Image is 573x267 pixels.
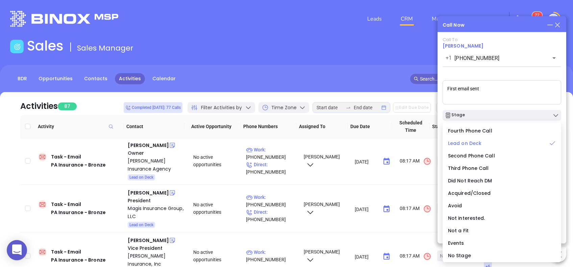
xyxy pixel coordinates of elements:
button: Choose date, selected date is Aug 20, 2025 [380,155,393,168]
span: Direct : [246,209,268,215]
span: Lead on Deck [129,174,153,181]
button: Stage [443,110,561,121]
span: [PERSON_NAME] [303,249,340,262]
div: Stage [445,112,465,119]
span: Third Phone Call [448,165,489,172]
span: search [414,77,419,81]
div: No active opportunities [193,201,241,216]
img: user [548,14,559,25]
span: Completed [DATE]: 77 Calls [125,104,181,111]
span: Call To [443,36,458,43]
input: MM/DD/YYYY [355,158,377,165]
span: Filter Activities by [201,104,242,111]
span: Not a Fit [448,227,469,234]
input: MM/DD/YYYY [355,206,377,212]
button: Choose date, selected date is Aug 20, 2025 [380,250,393,263]
p: [PHONE_NUMBER] [246,208,297,223]
img: logo [10,11,118,27]
span: 08:17 AM [400,157,431,166]
a: Calendar [148,73,180,84]
p: +1 [446,54,452,62]
a: CRM [398,12,416,26]
th: Phone Numbers [241,115,297,138]
a: [PERSON_NAME] [443,42,483,49]
div: Task - Email [51,200,106,216]
sup: 22 [532,12,542,19]
div: Activities [20,100,58,112]
input: Search… [420,75,542,83]
button: Choose date, selected date is Aug 20, 2025 [380,202,393,216]
p: [PHONE_NUMBER] [246,146,297,161]
div: Task - Email [51,248,106,264]
a: [PERSON_NAME] Insurance Agency [128,157,184,173]
span: [PERSON_NAME] [303,154,340,167]
span: 08:17 AM [400,252,431,261]
a: Opportunities [34,73,77,84]
th: Status [429,115,471,138]
div: Not Started [440,250,465,261]
input: Start date [317,104,343,111]
span: Fourth Phone Call [448,127,492,134]
p: [PHONE_NUMBER] [246,248,297,263]
span: Lead on Deck [448,140,481,147]
button: Open [549,53,559,63]
div: President [128,197,184,204]
div: PA Insurance - Bronze [51,208,106,216]
th: Active Opportunity [184,115,241,138]
div: Vice President [128,244,184,252]
span: swap-right [346,105,351,110]
span: Work : [246,147,266,152]
div: Task - Email [51,153,106,169]
a: Activities [115,73,145,84]
h1: Sales [27,38,64,54]
button: Edit Due Date [393,102,431,113]
img: iconNotification [529,15,537,23]
input: End date [354,104,380,111]
a: Marketing [429,12,459,26]
th: Scheduled Time [392,115,429,138]
div: No active opportunities [193,248,241,263]
span: 08:17 AM [400,205,431,213]
span: Sales Manager [77,43,133,53]
span: 87 [58,102,77,110]
span: [PERSON_NAME] [303,202,340,214]
div: PA Insurance - Bronze [51,256,106,264]
span: Acquired/Closed [448,190,491,197]
th: Contact [124,115,184,138]
span: Lead on Deck [129,221,153,229]
input: Enter phone number or name [454,54,539,62]
th: Due Date [348,115,392,138]
p: [PHONE_NUMBER] [246,161,297,176]
span: 2 [537,13,540,18]
button: Assign To [436,102,465,113]
input: MM/DD/YYYY [355,253,377,260]
a: Contacts [80,73,111,84]
span: Second Phone Call [448,152,495,159]
div: No active opportunities [193,153,241,168]
a: Leads [365,12,384,26]
span: Events [448,240,464,246]
span: No Stage [448,252,471,259]
a: Magis Insurance Group, LLC [128,204,184,220]
span: Work : [246,195,266,200]
a: Reporting [473,12,502,26]
div: [PERSON_NAME] [128,236,169,244]
p: [PHONE_NUMBER] [246,194,297,208]
span: Work : [246,249,266,255]
div: [PERSON_NAME] [128,141,169,149]
div: PA Insurance - Bronze [51,161,106,169]
span: Not interested. [448,215,485,221]
span: to [346,105,351,110]
span: Activity [38,123,121,130]
span: Direct : [246,162,268,167]
span: Time Zone [271,104,297,111]
div: Owner [128,149,184,157]
img: iconSetting [514,15,522,23]
div: Call Now [443,22,465,29]
span: Avoid [448,202,462,209]
span: 2 [535,13,537,18]
span: Did Not Reach DM [448,177,492,184]
div: [PERSON_NAME] [128,189,169,197]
